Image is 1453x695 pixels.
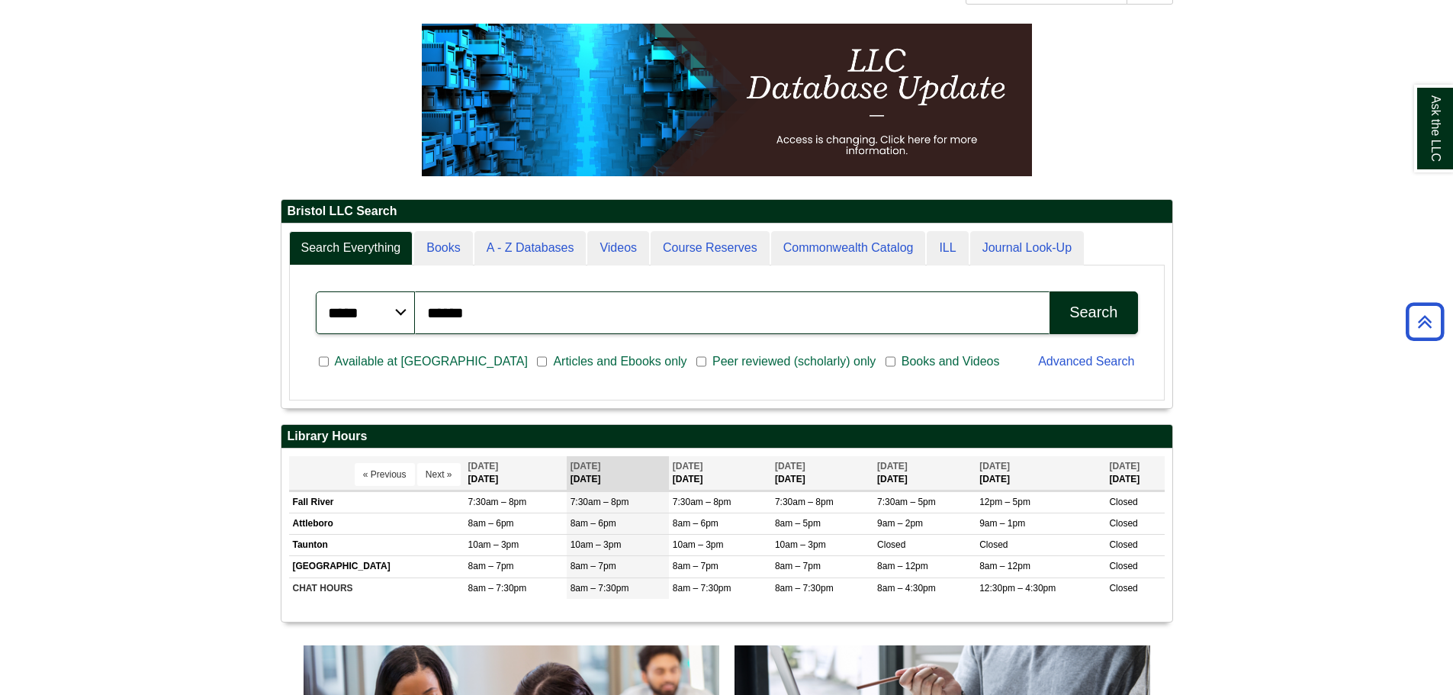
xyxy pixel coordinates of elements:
[775,518,821,529] span: 8am – 5pm
[468,583,527,594] span: 8am – 7:30pm
[547,352,693,371] span: Articles and Ebooks only
[696,355,706,368] input: Peer reviewed (scholarly) only
[289,513,465,535] td: Attleboro
[417,463,461,486] button: Next »
[281,425,1172,449] h2: Library Hours
[1109,539,1137,550] span: Closed
[673,539,724,550] span: 10am – 3pm
[289,535,465,556] td: Taunton
[673,461,703,471] span: [DATE]
[1109,583,1137,594] span: Closed
[979,583,1056,594] span: 12:30pm – 4:30pm
[886,355,895,368] input: Books and Videos
[1105,456,1164,491] th: [DATE]
[289,491,465,513] td: Fall River
[355,463,415,486] button: « Previous
[289,231,413,265] a: Search Everything
[895,352,1006,371] span: Books and Videos
[1109,461,1140,471] span: [DATE]
[673,518,718,529] span: 8am – 6pm
[775,497,834,507] span: 7:30am – 8pm
[771,231,926,265] a: Commonwealth Catalog
[468,497,527,507] span: 7:30am – 8pm
[877,518,923,529] span: 9am – 2pm
[1069,304,1117,321] div: Search
[979,518,1025,529] span: 9am – 1pm
[976,456,1105,491] th: [DATE]
[329,352,534,371] span: Available at [GEOGRAPHIC_DATA]
[873,456,976,491] th: [DATE]
[571,539,622,550] span: 10am – 3pm
[877,561,928,571] span: 8am – 12pm
[1109,518,1137,529] span: Closed
[468,539,519,550] span: 10am – 3pm
[319,355,329,368] input: Available at [GEOGRAPHIC_DATA]
[775,583,834,594] span: 8am – 7:30pm
[1109,561,1137,571] span: Closed
[979,539,1008,550] span: Closed
[414,231,472,265] a: Books
[877,497,936,507] span: 7:30am – 5pm
[281,200,1172,224] h2: Bristol LLC Search
[571,583,629,594] span: 8am – 7:30pm
[571,461,601,471] span: [DATE]
[970,231,1084,265] a: Journal Look-Up
[1038,355,1134,368] a: Advanced Search
[979,561,1030,571] span: 8am – 12pm
[775,539,826,550] span: 10am – 3pm
[673,561,718,571] span: 8am – 7pm
[877,583,936,594] span: 8am – 4:30pm
[571,561,616,571] span: 8am – 7pm
[468,518,514,529] span: 8am – 6pm
[289,578,465,599] td: CHAT HOURS
[465,456,567,491] th: [DATE]
[706,352,882,371] span: Peer reviewed (scholarly) only
[877,539,905,550] span: Closed
[673,583,731,594] span: 8am – 7:30pm
[468,561,514,571] span: 8am – 7pm
[927,231,968,265] a: ILL
[979,461,1010,471] span: [DATE]
[468,461,499,471] span: [DATE]
[537,355,547,368] input: Articles and Ebooks only
[775,561,821,571] span: 8am – 7pm
[567,456,669,491] th: [DATE]
[1400,311,1449,332] a: Back to Top
[651,231,770,265] a: Course Reserves
[422,24,1032,176] img: HTML tutorial
[877,461,908,471] span: [DATE]
[474,231,587,265] a: A - Z Databases
[1050,291,1137,334] button: Search
[669,456,771,491] th: [DATE]
[775,461,805,471] span: [DATE]
[1109,497,1137,507] span: Closed
[673,497,731,507] span: 7:30am – 8pm
[771,456,873,491] th: [DATE]
[571,518,616,529] span: 8am – 6pm
[979,497,1030,507] span: 12pm – 5pm
[587,231,649,265] a: Videos
[289,556,465,578] td: [GEOGRAPHIC_DATA]
[571,497,629,507] span: 7:30am – 8pm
